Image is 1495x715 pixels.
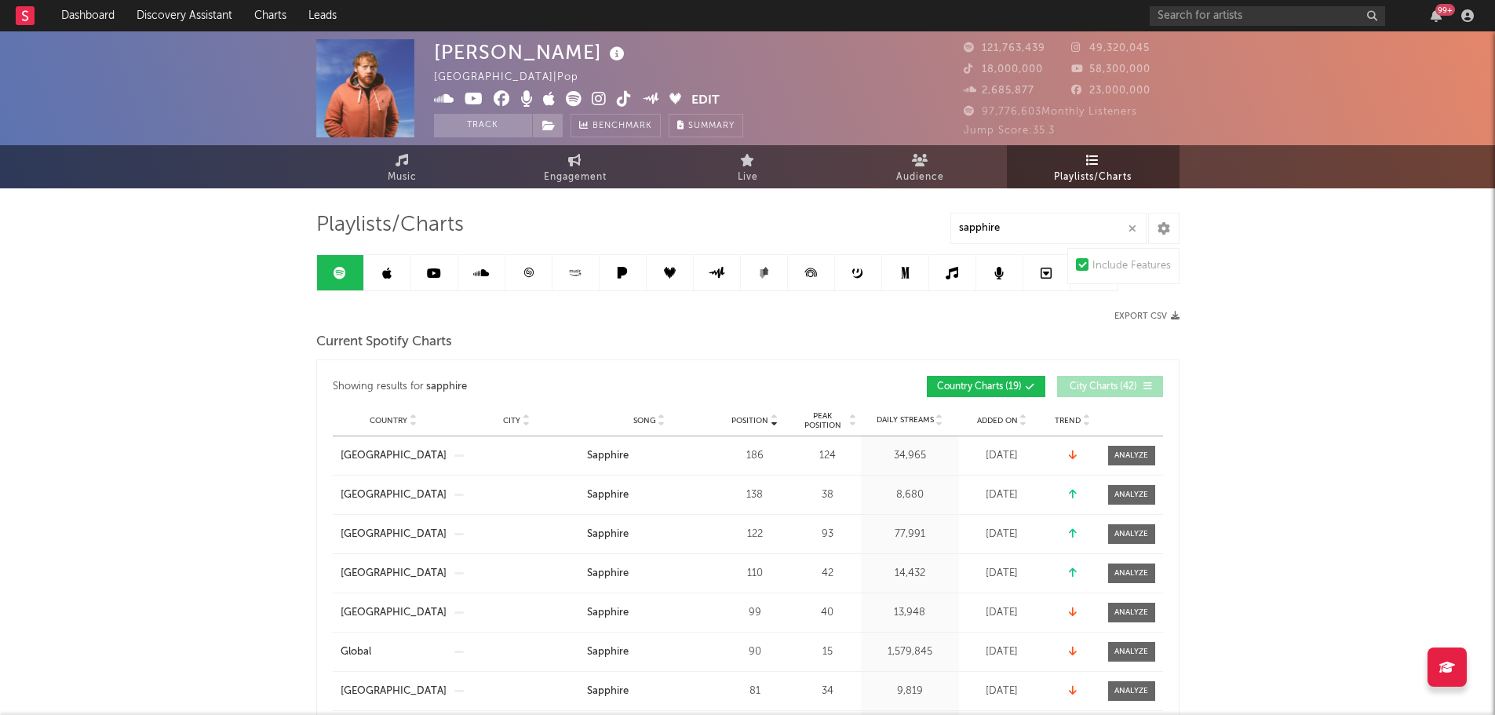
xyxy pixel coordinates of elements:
span: Music [388,168,417,187]
a: Engagement [489,145,662,188]
div: 1,579,845 [865,644,955,660]
a: [GEOGRAPHIC_DATA] [341,487,447,503]
span: Country Charts ( 19 ) [937,382,1022,392]
button: Country Charts(19) [927,376,1045,397]
a: [GEOGRAPHIC_DATA] [341,448,447,464]
div: 186 [720,448,790,464]
a: Global [341,644,447,660]
div: Sapphire [587,684,629,699]
div: 93 [798,527,857,542]
span: Playlists/Charts [1054,168,1132,187]
div: 122 [720,527,790,542]
button: 99+ [1431,9,1442,22]
div: 81 [720,684,790,699]
div: 14,432 [865,566,955,582]
input: Search Playlists/Charts [950,213,1147,244]
span: 49,320,045 [1071,43,1150,53]
div: 99 + [1435,4,1455,16]
div: 8,680 [865,487,955,503]
span: 23,000,000 [1071,86,1150,96]
div: 138 [720,487,790,503]
a: [GEOGRAPHIC_DATA] [341,605,447,621]
a: Sapphire [587,605,712,621]
button: Track [434,114,532,137]
a: Sapphire [587,644,712,660]
a: Sapphire [587,684,712,699]
span: Song [633,416,656,425]
span: Daily Streams [877,414,934,426]
div: Sapphire [587,527,629,542]
div: 9,819 [865,684,955,699]
span: 121,763,439 [964,43,1045,53]
span: Peak Position [798,411,848,430]
span: Benchmark [593,117,652,136]
span: City [503,416,520,425]
div: 124 [798,448,857,464]
input: Search for artists [1150,6,1385,26]
span: Added On [977,416,1018,425]
div: [DATE] [963,487,1041,503]
div: [GEOGRAPHIC_DATA] | Pop [434,68,596,87]
button: City Charts(42) [1057,376,1163,397]
div: Sapphire [587,487,629,503]
span: Country [370,416,407,425]
a: [GEOGRAPHIC_DATA] [341,527,447,542]
div: 90 [720,644,790,660]
a: [GEOGRAPHIC_DATA] [341,684,447,699]
a: Sapphire [587,566,712,582]
a: Benchmark [571,114,661,137]
div: 42 [798,566,857,582]
a: Sapphire [587,448,712,464]
span: Live [738,168,758,187]
div: 15 [798,644,857,660]
div: [DATE] [963,566,1041,582]
span: Summary [688,122,735,130]
a: Live [662,145,834,188]
div: Include Features [1092,257,1171,275]
div: Sapphire [587,605,629,621]
button: Summary [669,114,743,137]
span: 18,000,000 [964,64,1043,75]
a: [GEOGRAPHIC_DATA] [341,566,447,582]
a: Audience [834,145,1007,188]
div: [PERSON_NAME] [434,39,629,65]
div: [DATE] [963,448,1041,464]
span: 58,300,000 [1071,64,1150,75]
div: 38 [798,487,857,503]
span: 97,776,603 Monthly Listeners [964,107,1137,117]
span: Position [731,416,768,425]
a: Music [316,145,489,188]
div: Global [341,644,371,660]
button: Export CSV [1114,312,1180,321]
button: Edit [691,91,720,111]
span: Engagement [544,168,607,187]
span: 2,685,877 [964,86,1034,96]
div: 34 [798,684,857,699]
a: Sapphire [587,527,712,542]
div: sapphire [426,378,467,396]
span: City Charts ( 42 ) [1067,382,1139,392]
span: Audience [896,168,944,187]
span: Jump Score: 35.3 [964,126,1055,136]
div: [DATE] [963,684,1041,699]
div: [DATE] [963,644,1041,660]
span: Trend [1055,416,1081,425]
div: Showing results for [333,376,748,397]
div: 110 [720,566,790,582]
span: Current Spotify Charts [316,333,452,352]
a: Playlists/Charts [1007,145,1180,188]
div: Sapphire [587,644,629,660]
div: 13,948 [865,605,955,621]
div: Sapphire [587,448,629,464]
div: [DATE] [963,605,1041,621]
div: 99 [720,605,790,621]
div: 40 [798,605,857,621]
div: [DATE] [963,527,1041,542]
div: 34,965 [865,448,955,464]
div: 77,991 [865,527,955,542]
